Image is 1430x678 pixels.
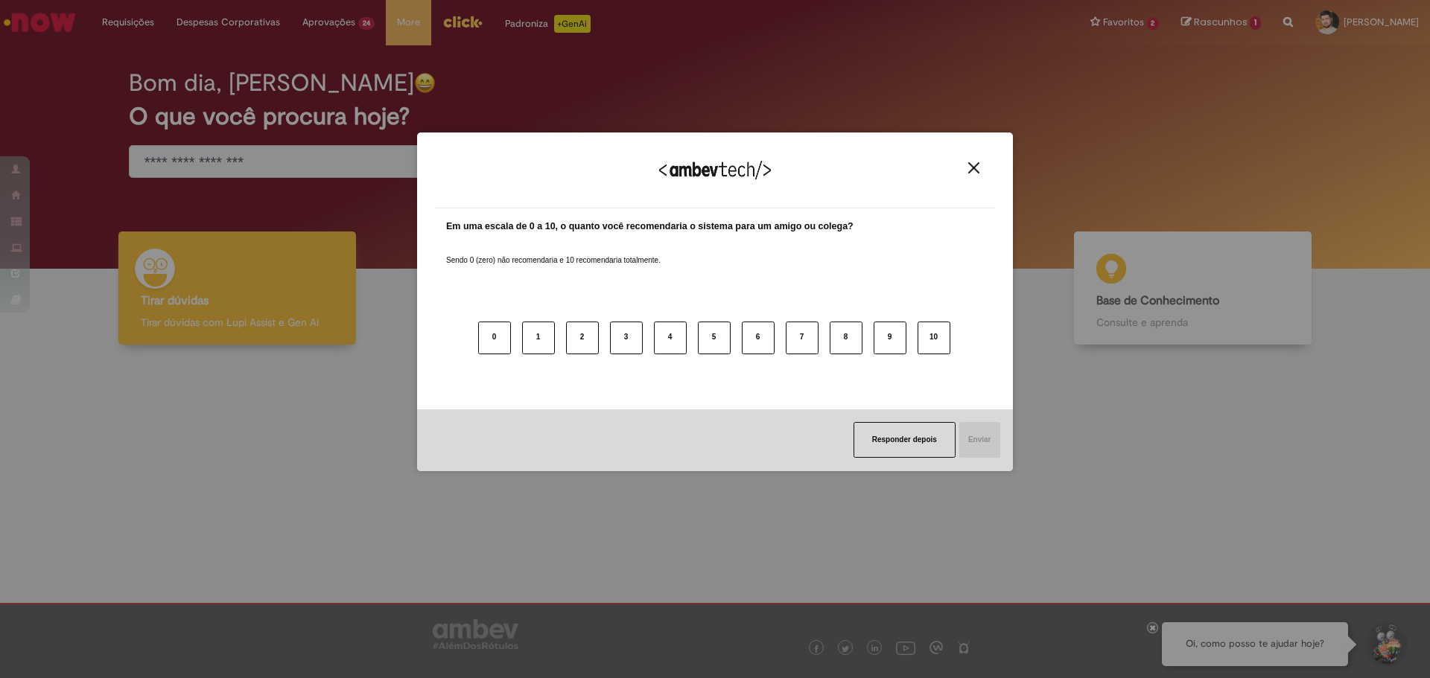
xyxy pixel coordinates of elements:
button: 3 [610,322,643,354]
button: 6 [742,322,775,354]
button: 2 [566,322,599,354]
button: Close [964,161,984,174]
button: 10 [918,322,950,354]
img: Close [968,162,979,173]
button: 4 [654,322,687,354]
img: Logo Ambevtech [659,161,771,179]
button: 8 [830,322,862,354]
button: Responder depois [854,422,956,458]
button: 7 [786,322,819,354]
button: 1 [522,322,555,354]
button: 5 [698,322,731,354]
button: 0 [478,322,511,354]
label: Em uma escala de 0 a 10, o quanto você recomendaria o sistema para um amigo ou colega? [446,220,854,234]
label: Sendo 0 (zero) não recomendaria e 10 recomendaria totalmente. [446,237,661,266]
button: 9 [874,322,906,354]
